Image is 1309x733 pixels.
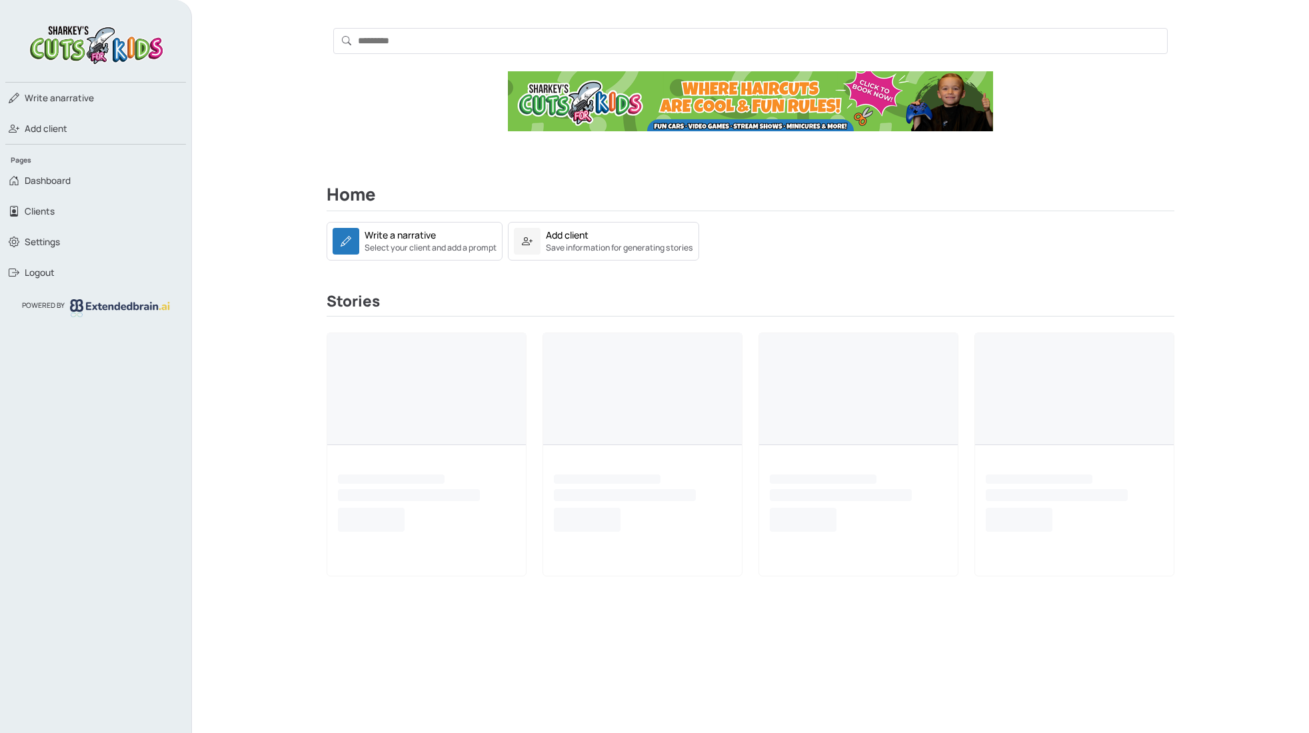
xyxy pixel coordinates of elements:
span: Dashboard [25,174,71,187]
span: Add client [25,122,67,135]
span: Logout [25,266,55,279]
h2: Home [327,185,1174,211]
a: Add clientSave information for generating stories [508,222,699,261]
small: Select your client and add a prompt [365,242,497,254]
h3: Stories [327,293,1174,317]
span: Write a [25,92,55,104]
img: logo [70,299,170,317]
span: Clients [25,205,55,218]
img: logo [26,21,166,66]
span: Settings [25,235,60,249]
div: Add client [546,228,589,242]
small: Save information for generating stories [546,242,693,254]
a: Write a narrativeSelect your client and add a prompt [327,222,503,261]
img: Ad Banner [508,71,993,131]
div: Write a narrative [365,228,436,242]
span: narrative [25,91,94,105]
a: Write a narrativeSelect your client and add a prompt [327,233,503,246]
a: Add clientSave information for generating stories [508,233,699,246]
